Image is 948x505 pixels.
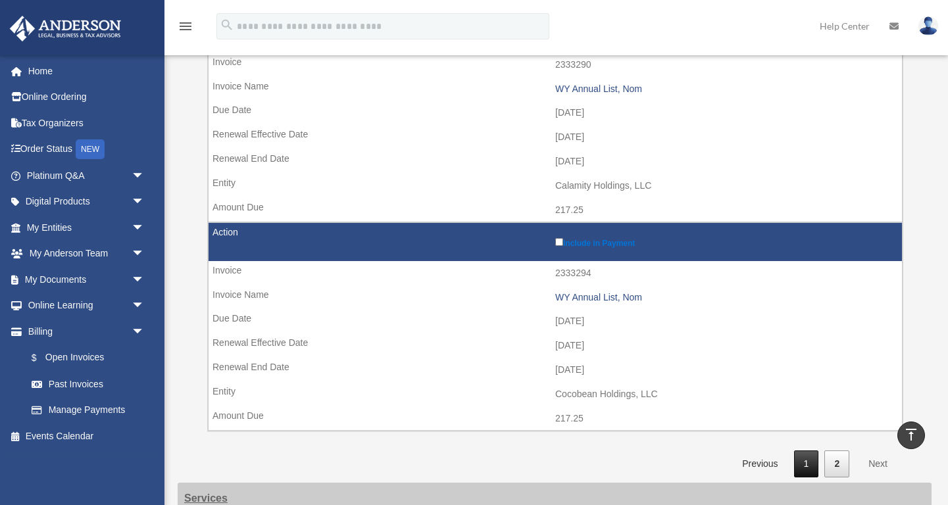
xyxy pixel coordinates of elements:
[209,261,902,286] td: 2333294
[6,16,125,41] img: Anderson Advisors Platinum Portal
[184,493,228,504] strong: Services
[555,84,895,95] div: WY Annual List, Nom
[209,309,902,334] td: [DATE]
[9,58,164,84] a: Home
[9,136,164,163] a: Order StatusNEW
[132,214,158,241] span: arrow_drop_down
[76,139,105,159] div: NEW
[178,23,193,34] a: menu
[209,382,902,407] td: Cocobean Holdings, LLC
[9,214,164,241] a: My Entitiesarrow_drop_down
[903,427,919,443] i: vertical_align_top
[209,406,902,431] td: 217.25
[555,292,895,303] div: WY Annual List, Nom
[732,450,787,477] a: Previous
[132,189,158,216] span: arrow_drop_down
[794,450,819,477] a: 1
[209,174,902,199] td: Calamity Holdings, LLC
[18,371,158,397] a: Past Invoices
[132,162,158,189] span: arrow_drop_down
[39,350,45,366] span: $
[555,238,563,246] input: Include in Payment
[178,18,193,34] i: menu
[9,84,164,110] a: Online Ordering
[209,333,902,358] td: [DATE]
[209,358,902,383] td: [DATE]
[897,421,925,449] a: vertical_align_top
[9,423,164,449] a: Events Calendar
[209,125,902,150] td: [DATE]
[9,241,164,267] a: My Anderson Teamarrow_drop_down
[18,345,151,372] a: $Open Invoices
[132,318,158,345] span: arrow_drop_down
[209,198,902,223] td: 217.25
[209,101,902,126] td: [DATE]
[918,16,938,36] img: User Pic
[9,293,164,319] a: Online Learningarrow_drop_down
[220,18,234,32] i: search
[9,266,164,293] a: My Documentsarrow_drop_down
[9,162,164,189] a: Platinum Q&Aarrow_drop_down
[9,110,164,136] a: Tax Organizers
[209,53,902,78] td: 2333290
[132,241,158,268] span: arrow_drop_down
[132,266,158,293] span: arrow_drop_down
[18,397,158,423] a: Manage Payments
[555,235,895,248] label: Include in Payment
[132,293,158,320] span: arrow_drop_down
[209,149,902,174] td: [DATE]
[9,189,164,215] a: Digital Productsarrow_drop_down
[9,318,158,345] a: Billingarrow_drop_down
